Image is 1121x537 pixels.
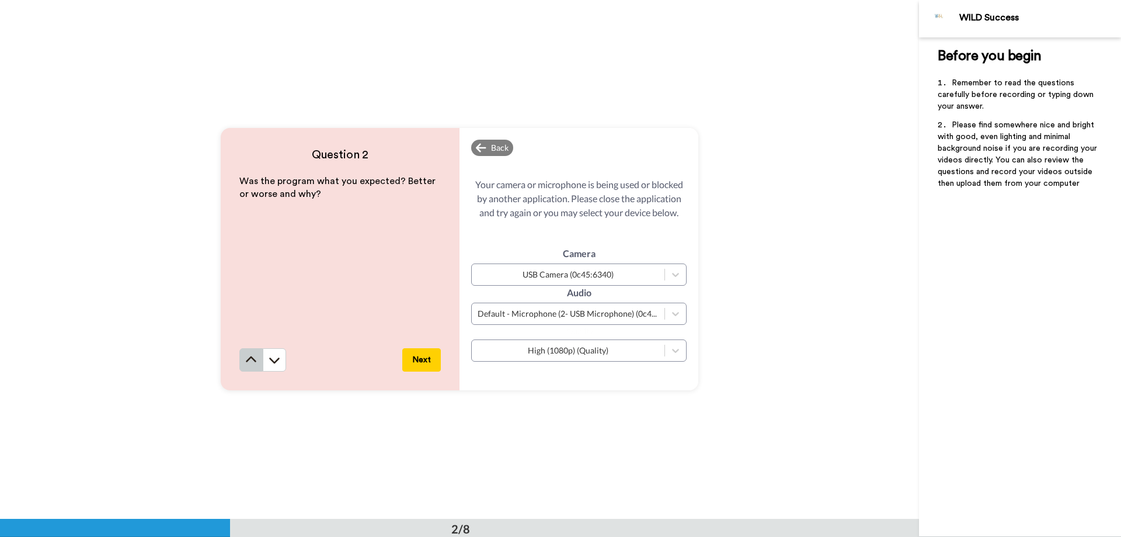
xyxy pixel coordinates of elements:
[402,348,441,372] button: Next
[478,345,659,356] div: High (1080p) (Quality)
[478,308,659,320] div: Default - Microphone (2- USB Microphone) (0c45:6340)
[563,247,596,261] label: Camera
[566,325,593,337] label: Quality
[959,12,1120,23] div: WILD Success
[938,79,1096,110] span: Remember to read the questions carefully before recording or typing down your answer.
[491,142,509,154] span: Back
[471,140,513,156] div: Back
[567,286,591,300] label: Audio
[239,147,441,163] h4: Question 2
[925,5,953,33] img: Profile Image
[471,178,687,220] span: Your camera or microphone is being used or blocked by another application. Please close the appli...
[938,49,1041,63] span: Before you begin
[239,176,438,199] span: Was the program what you expected? Better or worse and why?
[433,521,489,537] div: 2/8
[938,121,1099,188] span: Please find somewhere nice and bright with good, even lighting and minimal background noise if yo...
[478,269,659,280] div: USB Camera (0c45:6340)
